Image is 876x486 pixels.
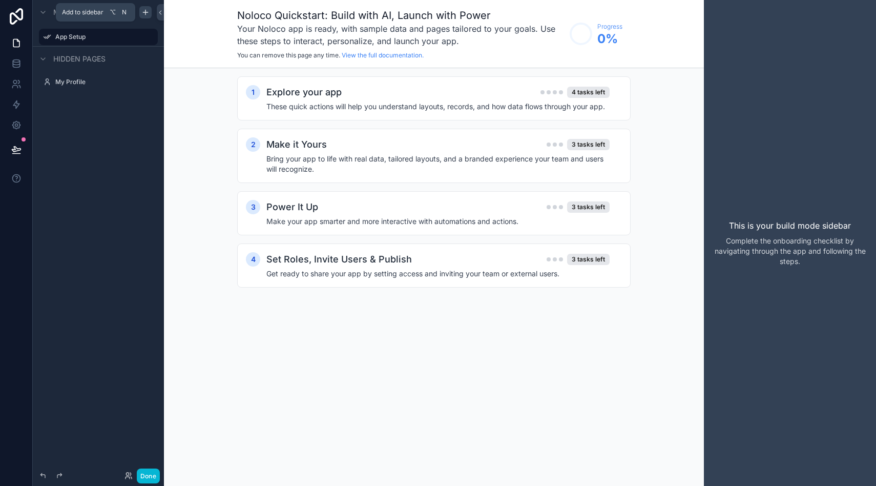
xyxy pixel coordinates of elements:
[55,33,152,41] label: App Setup
[53,54,106,64] span: Hidden pages
[62,8,103,16] span: Add to sidebar
[120,8,128,16] span: N
[597,31,622,47] span: 0 %
[342,51,424,59] a: View the full documentation.
[53,7,75,17] span: Menu
[237,8,565,23] h1: Noloco Quickstart: Build with AI, Launch with Power
[237,51,340,59] span: You can remove this page any time.
[237,23,565,47] h3: Your Noloco app is ready, with sample data and pages tailored to your goals. Use these steps to i...
[109,8,117,16] span: ⌥
[729,219,851,232] p: This is your build mode sidebar
[712,236,868,267] p: Complete the onboarding checklist by navigating through the app and following the steps.
[55,78,156,86] label: My Profile
[597,23,622,31] span: Progress
[137,469,160,483] button: Done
